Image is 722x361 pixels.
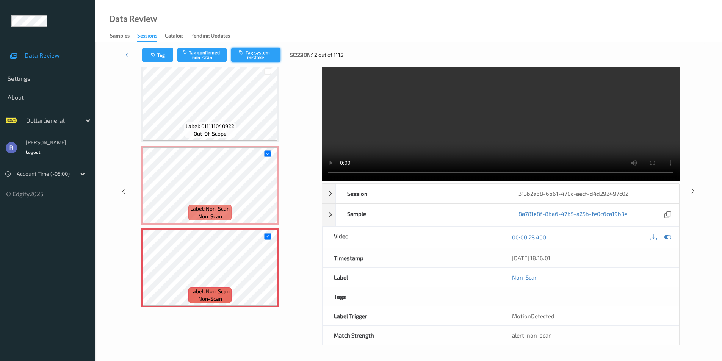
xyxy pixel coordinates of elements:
[190,31,238,41] a: Pending Updates
[190,288,230,295] span: Label: Non-Scan
[518,210,627,220] a: 8a781e8f-8ba6-47b5-a25b-fe0c6ca19b3e
[323,268,501,287] div: Label
[507,184,678,203] div: 313b2a68-6b61-470c-aecf-d4d292497c02
[336,184,507,203] div: Session
[137,31,165,42] a: Sessions
[323,306,501,325] div: Label Trigger
[323,326,501,345] div: Match Strength
[323,227,501,248] div: Video
[110,32,130,41] div: Samples
[137,32,157,42] div: Sessions
[501,306,679,325] div: MotionDetected
[165,31,190,41] a: Catalog
[142,48,173,62] button: Tag
[109,15,157,23] div: Data Review
[177,48,227,62] button: Tag confirmed-non-scan
[190,205,230,213] span: Label: Non-Scan
[312,51,343,59] span: 12 out of 1115
[190,32,230,41] div: Pending Updates
[165,32,183,41] div: Catalog
[322,204,679,226] div: Sample8a781e8f-8ba6-47b5-a25b-fe0c6ca19b3e
[110,31,137,41] a: Samples
[323,287,501,306] div: Tags
[198,213,222,220] span: non-scan
[323,248,501,267] div: Timestamp
[186,122,234,130] span: Label: 011111040922
[336,204,507,226] div: Sample
[198,295,222,303] span: non-scan
[512,233,546,241] a: 00:00:23.400
[194,130,227,138] span: out-of-scope
[512,331,667,339] div: alert-non-scan
[322,184,679,203] div: Session313b2a68-6b61-470c-aecf-d4d292497c02
[512,254,667,262] div: [DATE] 18:16:01
[512,273,538,281] a: Non-Scan
[231,48,280,62] button: Tag system-mistake
[290,51,312,59] span: Session:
